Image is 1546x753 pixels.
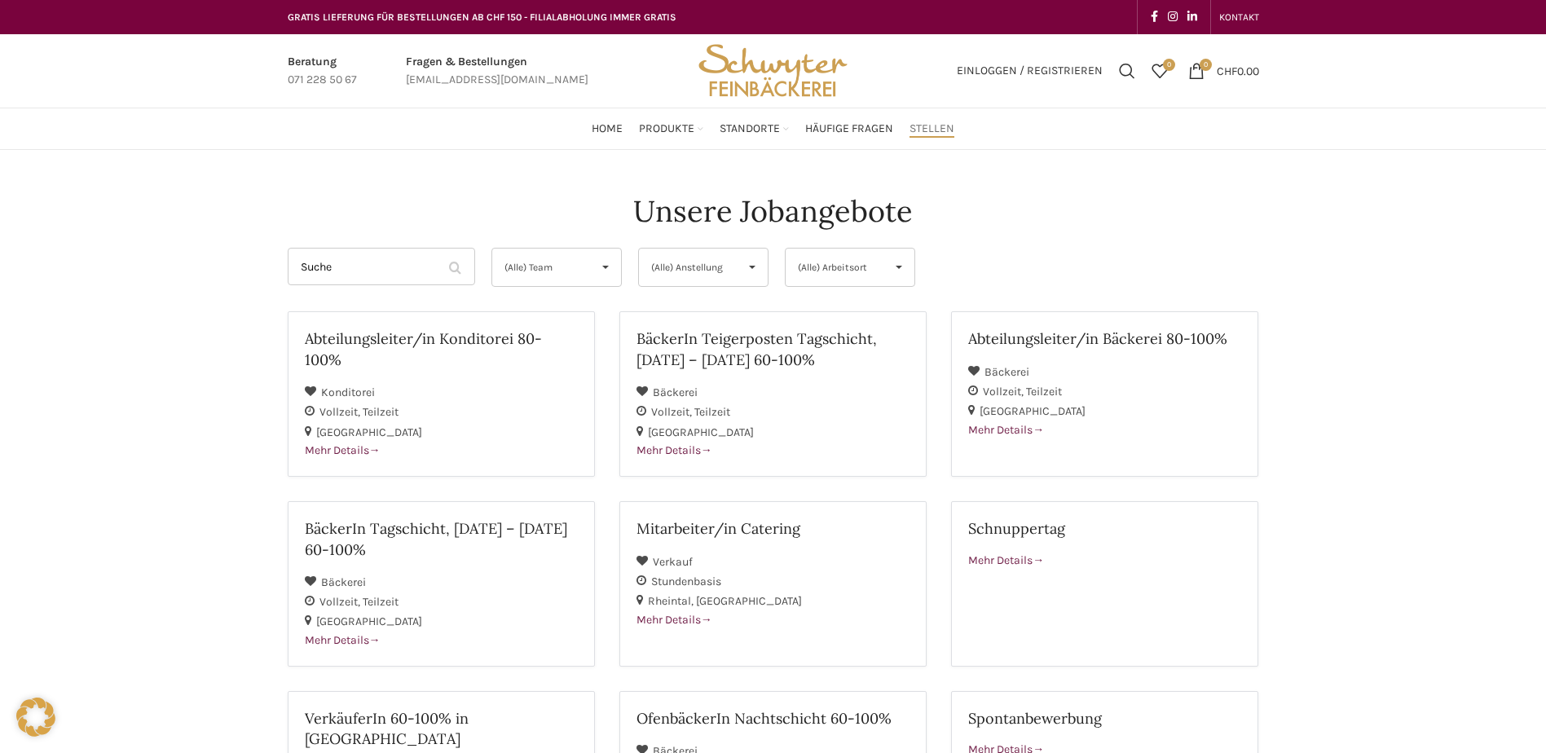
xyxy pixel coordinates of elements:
[636,613,712,627] span: Mehr Details
[1026,385,1062,399] span: Teilzeit
[1211,1,1267,33] div: Secondary navigation
[693,63,852,77] a: Site logo
[305,708,578,749] h2: VerkäuferIn 60-100% in [GEOGRAPHIC_DATA]
[406,53,588,90] a: Infobox link
[305,328,578,369] h2: Abteilungsleiter/in Konditorei 80-100%
[648,594,696,608] span: Rheintal
[737,249,768,286] span: ▾
[1143,55,1176,87] div: Meine Wunschliste
[957,65,1103,77] span: Einloggen / Registrieren
[633,191,913,231] h4: Unsere Jobangebote
[1200,59,1212,71] span: 0
[720,112,789,145] a: Standorte
[1111,55,1143,87] a: Suchen
[648,425,754,439] span: [GEOGRAPHIC_DATA]
[639,112,703,145] a: Produkte
[798,249,875,286] span: (Alle) Arbeitsort
[1146,6,1163,29] a: Facebook social link
[288,53,357,90] a: Infobox link
[288,501,595,667] a: BäckerIn Tagschicht, [DATE] – [DATE] 60-100% Bäckerei Vollzeit Teilzeit [GEOGRAPHIC_DATA] Mehr De...
[592,121,623,137] span: Home
[651,405,694,419] span: Vollzeit
[619,501,927,667] a: Mitarbeiter/in Catering Verkauf Stundenbasis Rheintal [GEOGRAPHIC_DATA] Mehr Details
[321,385,375,399] span: Konditorei
[288,248,475,285] input: Suche
[636,518,910,539] h2: Mitarbeiter/in Catering
[280,112,1267,145] div: Main navigation
[590,249,621,286] span: ▾
[316,425,422,439] span: [GEOGRAPHIC_DATA]
[951,311,1258,477] a: Abteilungsleiter/in Bäckerei 80-100% Bäckerei Vollzeit Teilzeit [GEOGRAPHIC_DATA] Mehr Details
[321,575,366,589] span: Bäckerei
[1219,11,1259,23] span: KONTAKT
[805,121,893,137] span: Häufige Fragen
[653,555,693,569] span: Verkauf
[968,423,1044,437] span: Mehr Details
[949,55,1111,87] a: Einloggen / Registrieren
[983,385,1026,399] span: Vollzeit
[883,249,914,286] span: ▾
[1217,64,1237,77] span: CHF
[639,121,694,137] span: Produkte
[694,405,730,419] span: Teilzeit
[363,595,399,609] span: Teilzeit
[951,501,1258,667] a: Schnuppertag Mehr Details
[651,575,721,588] span: Stundenbasis
[1217,64,1259,77] bdi: 0.00
[636,708,910,729] h2: OfenbäckerIn Nachtschicht 60-100%
[968,553,1044,567] span: Mehr Details
[968,328,1241,349] h2: Abteilungsleiter/in Bäckerei 80-100%
[316,614,422,628] span: [GEOGRAPHIC_DATA]
[504,249,582,286] span: (Alle) Team
[1180,55,1267,87] a: 0 CHF0.00
[592,112,623,145] a: Home
[720,121,780,137] span: Standorte
[305,518,578,559] h2: BäckerIn Tagschicht, [DATE] – [DATE] 60-100%
[619,311,927,477] a: BäckerIn Teigerposten Tagschicht, [DATE] – [DATE] 60-100% Bäckerei Vollzeit Teilzeit [GEOGRAPHIC_...
[636,328,910,369] h2: BäckerIn Teigerposten Tagschicht, [DATE] – [DATE] 60-100%
[288,11,676,23] span: GRATIS LIEFERUNG FÜR BESTELLUNGEN AB CHF 150 - FILIALABHOLUNG IMMER GRATIS
[805,112,893,145] a: Häufige Fragen
[653,385,698,399] span: Bäckerei
[980,404,1086,418] span: [GEOGRAPHIC_DATA]
[968,518,1241,539] h2: Schnuppertag
[1163,59,1175,71] span: 0
[319,405,363,419] span: Vollzeit
[968,708,1241,729] h2: Spontanbewerbung
[288,311,595,477] a: Abteilungsleiter/in Konditorei 80-100% Konditorei Vollzeit Teilzeit [GEOGRAPHIC_DATA] Mehr Details
[693,34,852,108] img: Bäckerei Schwyter
[1143,55,1176,87] a: 0
[1183,6,1202,29] a: Linkedin social link
[636,443,712,457] span: Mehr Details
[910,112,954,145] a: Stellen
[1219,1,1259,33] a: KONTAKT
[651,249,729,286] span: (Alle) Anstellung
[305,633,381,647] span: Mehr Details
[1163,6,1183,29] a: Instagram social link
[319,595,363,609] span: Vollzeit
[696,594,802,608] span: [GEOGRAPHIC_DATA]
[910,121,954,137] span: Stellen
[984,365,1029,379] span: Bäckerei
[363,405,399,419] span: Teilzeit
[305,443,381,457] span: Mehr Details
